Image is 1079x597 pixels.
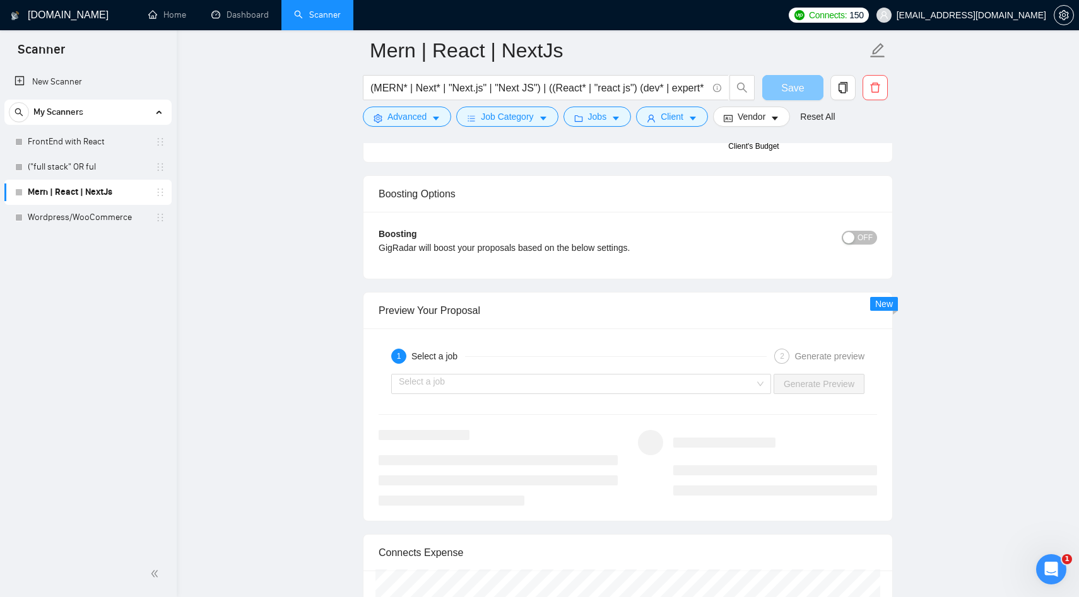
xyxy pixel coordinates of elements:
button: settingAdvancedcaret-down [363,107,451,127]
span: Connects: [809,8,847,22]
span: holder [155,212,165,223]
iframe: Intercom live chat [1036,554,1066,584]
div: Select a job [411,349,465,364]
span: My Scanners [33,100,83,125]
span: search [9,108,28,117]
div: Generate preview [794,349,864,364]
button: idcardVendorcaret-down [713,107,790,127]
a: ("full stack" OR ful [28,154,148,180]
span: Client [661,110,683,124]
input: Scanner name... [370,35,867,66]
a: New Scanner [15,69,162,95]
div: GigRadar will boost your proposals based on the below settings. [379,241,753,255]
a: setting [1054,10,1074,20]
span: holder [155,162,165,172]
span: 150 [849,8,863,22]
button: setting [1054,5,1074,25]
span: Save [781,80,804,96]
div: Boosting Options [379,176,877,212]
li: My Scanners [4,100,172,230]
a: Mern | React | NextJs [28,180,148,205]
span: idcard [724,113,733,123]
a: homeHome [148,9,186,20]
span: caret-down [432,113,440,123]
img: upwork-logo.png [794,10,805,20]
span: caret-down [539,113,548,123]
button: copy [830,75,856,100]
span: double-left [150,567,163,580]
span: caret-down [688,113,697,123]
span: holder [155,187,165,197]
b: Boosting [379,229,417,239]
span: caret-down [770,113,779,123]
button: Save [762,75,823,100]
span: delete [863,82,887,93]
a: Wordpress/WooCommerce [28,205,148,230]
span: info-circle [713,84,721,92]
span: folder [574,113,583,123]
input: Search Freelance Jobs... [370,80,707,96]
span: 1 [1062,554,1072,564]
div: Preview Your Proposal [379,293,877,328]
img: logo [11,6,20,26]
span: edit [870,42,886,59]
span: 2 [780,352,784,361]
span: setting [374,113,382,123]
a: searchScanner [294,9,341,20]
span: bars [467,113,476,123]
span: holder [155,137,165,147]
a: Reset All [800,110,835,124]
span: New [875,299,893,309]
span: OFF [858,231,873,245]
a: dashboardDashboard [211,9,269,20]
span: setting [1054,10,1073,20]
span: copy [831,82,855,93]
span: 1 [397,352,401,361]
span: search [730,82,754,93]
button: barsJob Categorycaret-down [456,107,558,127]
span: Jobs [588,110,607,124]
span: user [647,113,656,123]
button: userClientcaret-down [636,107,708,127]
a: FrontEnd with React [28,129,148,154]
span: Scanner [8,40,75,67]
button: Generate Preview [774,374,864,394]
span: caret-down [611,113,620,123]
button: search [9,102,29,122]
div: Connects Expense [379,535,877,571]
button: delete [863,75,888,100]
span: Advanced [387,110,427,124]
button: folderJobscaret-down [563,107,632,127]
div: Client's Budget [728,141,779,153]
span: Job Category [481,110,533,124]
span: user [880,11,888,20]
span: Vendor [738,110,765,124]
button: search [729,75,755,100]
li: New Scanner [4,69,172,95]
